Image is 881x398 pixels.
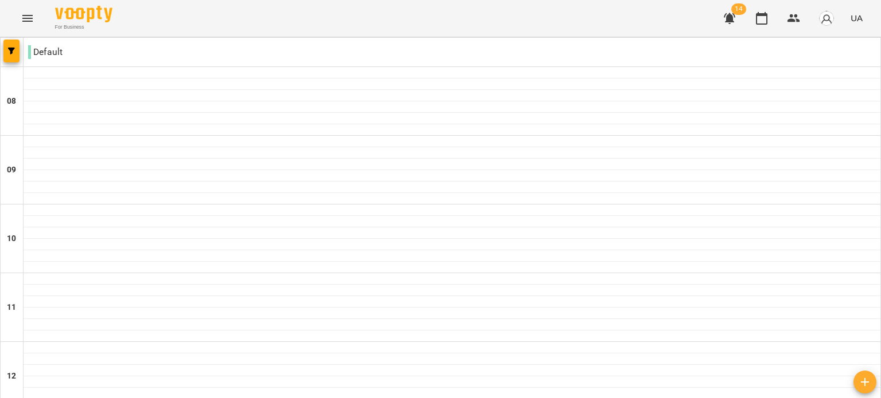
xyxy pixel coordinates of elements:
h6: 08 [7,95,16,108]
span: UA [851,12,863,24]
button: UA [846,7,867,29]
span: For Business [55,23,112,31]
img: avatar_s.png [818,10,835,26]
span: 14 [731,3,746,15]
h6: 11 [7,301,16,314]
img: Voopty Logo [55,6,112,22]
h6: 10 [7,233,16,245]
button: Створити урок [853,371,876,393]
p: Default [28,45,63,59]
h6: 09 [7,164,16,176]
button: Menu [14,5,41,32]
h6: 12 [7,370,16,383]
